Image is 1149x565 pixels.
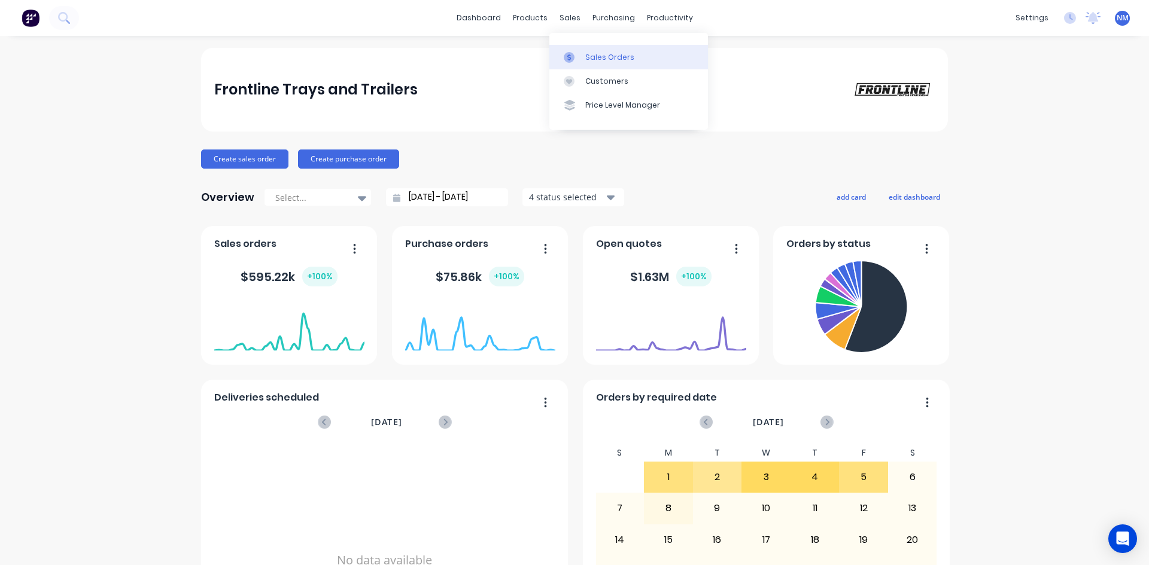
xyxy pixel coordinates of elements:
span: Purchase orders [405,237,488,251]
a: dashboard [451,9,507,27]
span: [DATE] [753,416,784,429]
span: Open quotes [596,237,662,251]
img: Frontline Trays and Trailers [851,80,935,99]
div: 12 [840,493,887,523]
div: $ 1.63M [630,267,712,286]
div: S [888,444,937,462]
a: Sales Orders [549,45,708,69]
div: 5 [840,462,887,492]
div: 10 [742,493,790,523]
div: purchasing [586,9,641,27]
button: edit dashboard [881,189,948,204]
div: 8 [645,493,692,523]
div: $ 75.86k [436,267,524,286]
span: Sales orders [214,237,276,251]
div: 7 [596,493,644,523]
div: 13 [889,493,937,523]
div: 15 [645,525,692,555]
div: T [693,444,742,462]
a: Customers [549,69,708,93]
div: 9 [694,493,741,523]
a: Price Level Manager [549,93,708,117]
div: + 100 % [676,267,712,286]
div: M [644,444,693,462]
div: Overview [201,185,254,209]
div: 4 status selected [529,191,604,203]
div: W [741,444,791,462]
button: Create sales order [201,149,288,169]
span: [DATE] [371,416,402,429]
div: 19 [840,525,887,555]
span: Orders by status [786,237,871,251]
div: 17 [742,525,790,555]
div: 3 [742,462,790,492]
div: 20 [889,525,937,555]
div: 4 [791,462,839,492]
div: S [595,444,645,462]
div: Price Level Manager [585,100,660,111]
div: products [507,9,554,27]
span: Deliveries scheduled [214,390,319,405]
div: Sales Orders [585,52,634,63]
div: Open Intercom Messenger [1108,524,1137,553]
img: Factory [22,9,39,27]
div: Frontline Trays and Trailers [214,78,418,102]
div: F [839,444,888,462]
div: 2 [694,462,741,492]
div: Customers [585,76,628,87]
div: T [791,444,840,462]
button: add card [829,189,874,204]
button: Create purchase order [298,149,399,169]
div: settings [1010,9,1054,27]
div: 6 [889,462,937,492]
div: 16 [694,525,741,555]
div: 18 [791,525,839,555]
div: 14 [596,525,644,555]
div: 1 [645,462,692,492]
div: productivity [641,9,699,27]
span: NM [1117,13,1129,23]
div: $ 595.22k [241,267,338,286]
button: 4 status selected [522,188,624,206]
div: sales [554,9,586,27]
div: + 100 % [302,267,338,286]
div: + 100 % [489,267,524,286]
div: 11 [791,493,839,523]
